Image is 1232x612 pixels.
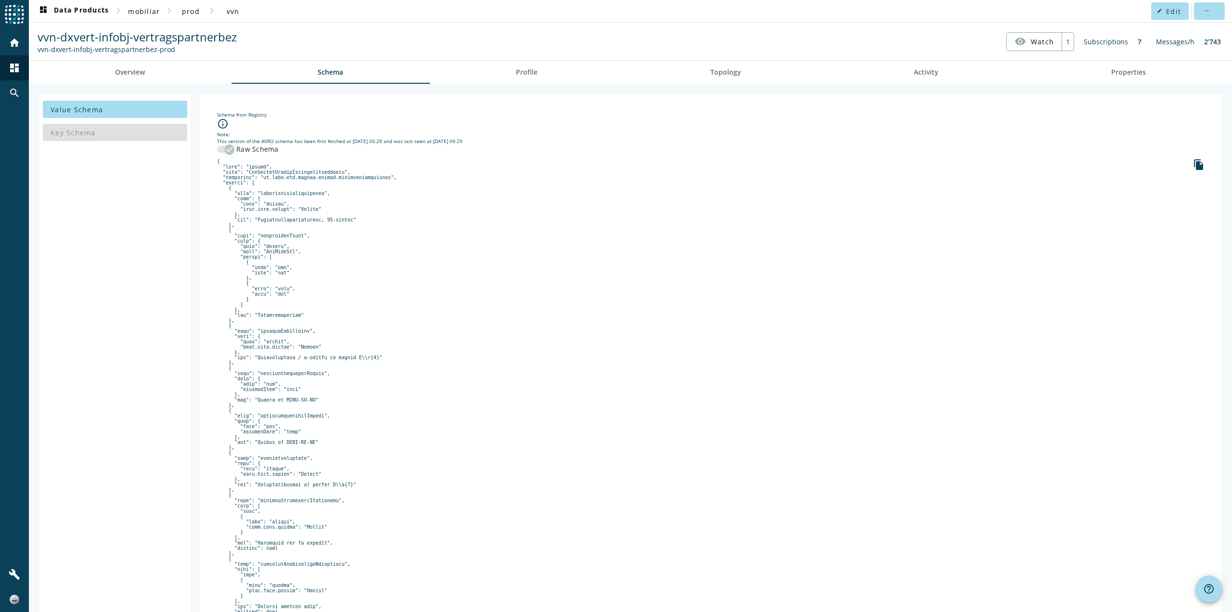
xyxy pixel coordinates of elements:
[1193,159,1205,170] i: file_copy
[1062,33,1074,51] div: 1
[34,2,113,20] button: Data Products
[1199,32,1226,51] div: 2’743
[1079,32,1133,51] div: Subscriptions
[10,595,19,604] img: 4630c00465cddc62c5e0d48377b6cd43
[43,101,187,118] button: Value Schema
[1166,7,1181,16] span: Edit
[1203,583,1215,595] mat-icon: help_outline
[113,5,124,16] mat-icon: chevron_right
[217,118,229,130] i: info_outline
[182,7,200,16] span: prod
[5,5,24,24] img: spoud-logo.svg
[115,69,145,76] span: Overview
[1111,69,1146,76] span: Properties
[38,5,109,17] span: Data Products
[318,69,343,76] span: Schema
[516,69,538,76] span: Profile
[1157,8,1162,13] mat-icon: edit
[38,5,49,17] mat-icon: dashboard
[227,7,240,16] span: vvn
[914,69,938,76] span: Activity
[38,45,237,54] div: Kafka Topic: vvn-dxvert-infobj-vertragspartnerbez-prod
[38,29,237,45] span: vvn-dxvert-infobj-vertragspartnerbez
[710,69,741,76] span: Topology
[217,111,1205,118] div: Schema from Registry
[217,138,1205,144] div: This version of the AVRO schema has been first fetched at [DATE] 05:29 and was last seen at [DATE...
[206,5,218,16] mat-icon: chevron_right
[1204,8,1209,13] mat-icon: more_horiz
[234,144,279,154] label: Raw Schema
[9,37,20,49] mat-icon: home
[1007,33,1062,50] button: Watch
[1151,32,1199,51] div: Messages/h
[1133,32,1146,51] div: 7
[218,2,248,20] button: vvn
[124,2,164,20] button: mobiliar
[217,131,1205,138] div: Note:
[1031,33,1054,50] span: Watch
[128,7,160,16] span: mobiliar
[164,5,175,16] mat-icon: chevron_right
[9,87,20,99] mat-icon: search
[1014,36,1026,47] mat-icon: visibility
[9,569,20,580] mat-icon: build
[175,2,206,20] button: prod
[51,105,103,114] span: Value Schema
[1151,2,1189,20] button: Edit
[9,62,20,74] mat-icon: dashboard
